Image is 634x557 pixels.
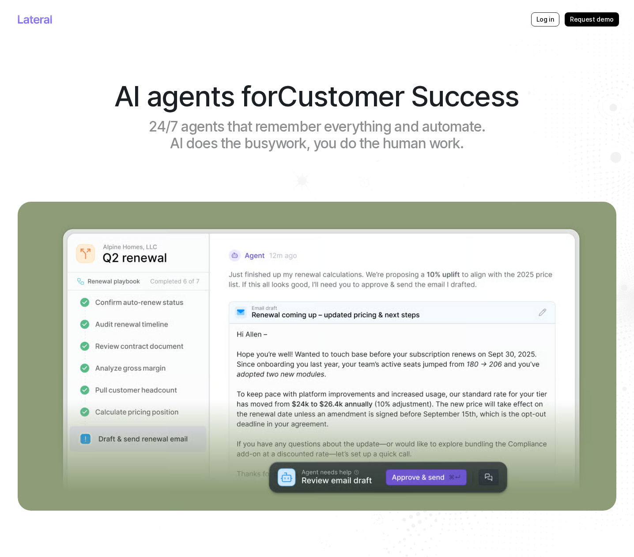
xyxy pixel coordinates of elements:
button: Request demo [565,12,619,26]
span: AI agents for [114,79,277,113]
span: Customer Success [277,79,519,113]
p: Log in [536,15,554,24]
h1: 24/7 agents that remember everything and automate. AI does the busywork, you do the human work. [137,118,497,152]
a: Logo [18,15,52,24]
p: Request demo [570,15,614,24]
div: Log in [531,12,559,26]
